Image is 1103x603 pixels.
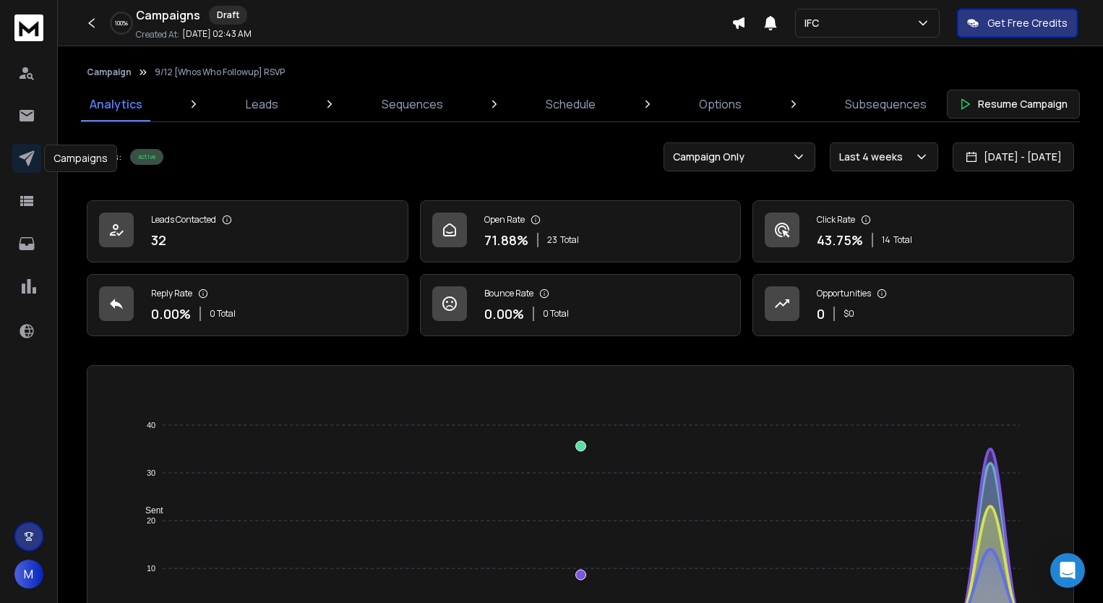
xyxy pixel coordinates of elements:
[237,87,287,121] a: Leads
[136,7,200,24] h1: Campaigns
[817,304,825,324] p: 0
[246,95,278,113] p: Leads
[14,14,43,41] img: logo
[836,87,935,121] a: Subsequences
[44,145,117,172] div: Campaigns
[147,564,155,573] tspan: 10
[844,308,854,320] p: $ 0
[817,230,863,250] p: 43.75 %
[484,304,524,324] p: 0.00 %
[81,87,151,121] a: Analytics
[87,200,408,262] a: Leads Contacted32
[953,142,1074,171] button: [DATE] - [DATE]
[804,16,825,30] p: IFC
[209,6,247,25] div: Draft
[893,234,912,246] span: Total
[115,19,128,27] p: 100 %
[673,150,750,164] p: Campaign Only
[987,16,1068,30] p: Get Free Credits
[420,200,742,262] a: Open Rate71.88%23Total
[14,560,43,589] button: M
[839,150,909,164] p: Last 4 weeks
[690,87,750,121] a: Options
[817,288,871,299] p: Opportunities
[151,230,166,250] p: 32
[752,200,1074,262] a: Click Rate43.75%14Total
[817,214,855,226] p: Click Rate
[90,95,142,113] p: Analytics
[699,95,742,113] p: Options
[560,234,579,246] span: Total
[484,230,528,250] p: 71.88 %
[134,505,163,516] span: Sent
[543,308,569,320] p: 0 Total
[947,90,1080,119] button: Resume Campaign
[882,234,890,246] span: 14
[182,28,252,40] p: [DATE] 02:43 AM
[484,288,533,299] p: Bounce Rate
[210,308,236,320] p: 0 Total
[546,95,596,113] p: Schedule
[147,516,155,525] tspan: 20
[87,274,408,336] a: Reply Rate0.00%0 Total
[420,274,742,336] a: Bounce Rate0.00%0 Total
[136,29,179,40] p: Created At:
[382,95,443,113] p: Sequences
[547,234,557,246] span: 23
[537,87,604,121] a: Schedule
[752,274,1074,336] a: Opportunities0$0
[130,149,163,165] div: Active
[1050,553,1085,588] div: Open Intercom Messenger
[845,95,927,113] p: Subsequences
[151,214,216,226] p: Leads Contacted
[87,67,132,78] button: Campaign
[147,469,155,477] tspan: 30
[484,214,525,226] p: Open Rate
[373,87,452,121] a: Sequences
[151,288,192,299] p: Reply Rate
[151,304,191,324] p: 0.00 %
[147,421,155,429] tspan: 40
[155,67,285,78] p: 9/12 [Whos Who Followup] RSVP
[957,9,1078,38] button: Get Free Credits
